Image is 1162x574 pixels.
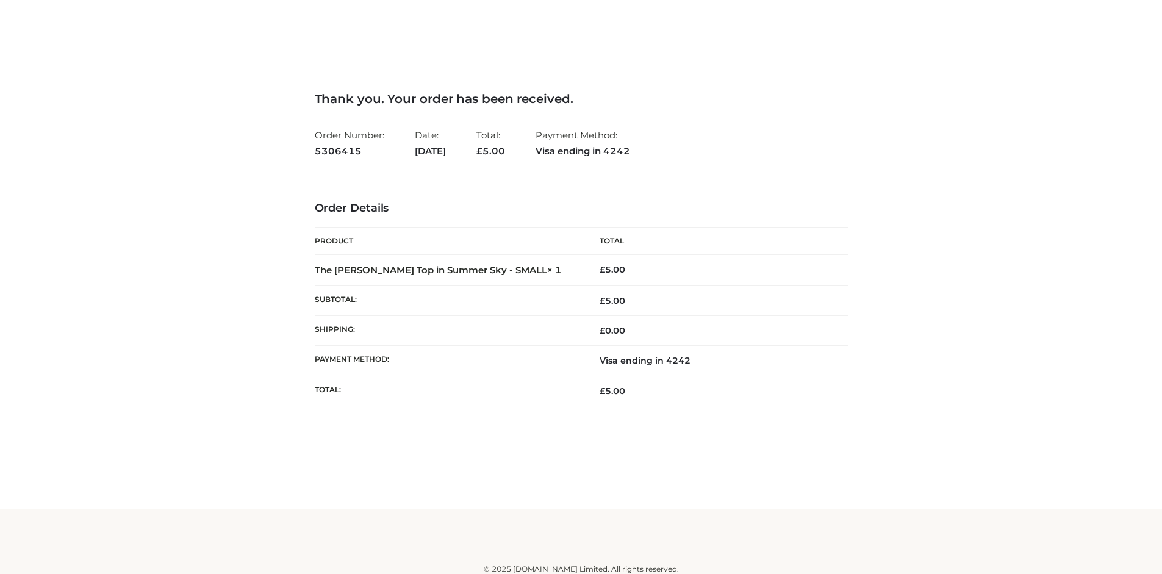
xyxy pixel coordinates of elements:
span: 5.00 [600,386,625,396]
h3: Order Details [315,202,848,215]
td: Visa ending in 4242 [581,346,848,376]
strong: × 1 [547,264,562,276]
th: Shipping: [315,316,581,346]
span: £ [600,325,605,336]
span: £ [476,145,482,157]
span: £ [600,386,605,396]
span: £ [600,264,605,275]
strong: [DATE] [415,143,446,159]
strong: Visa ending in 4242 [536,143,630,159]
h3: Thank you. Your order has been received. [315,91,848,106]
li: Date: [415,124,446,162]
th: Total [581,228,848,255]
span: 5.00 [476,145,505,157]
th: Product [315,228,581,255]
th: Subtotal: [315,285,581,315]
li: Payment Method: [536,124,630,162]
bdi: 5.00 [600,264,625,275]
li: Total: [476,124,505,162]
strong: The [PERSON_NAME] Top in Summer Sky - SMALL [315,264,562,276]
th: Total: [315,376,581,406]
th: Payment method: [315,346,581,376]
bdi: 0.00 [600,325,625,336]
li: Order Number: [315,124,384,162]
strong: 5306415 [315,143,384,159]
span: 5.00 [600,295,625,306]
span: £ [600,295,605,306]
